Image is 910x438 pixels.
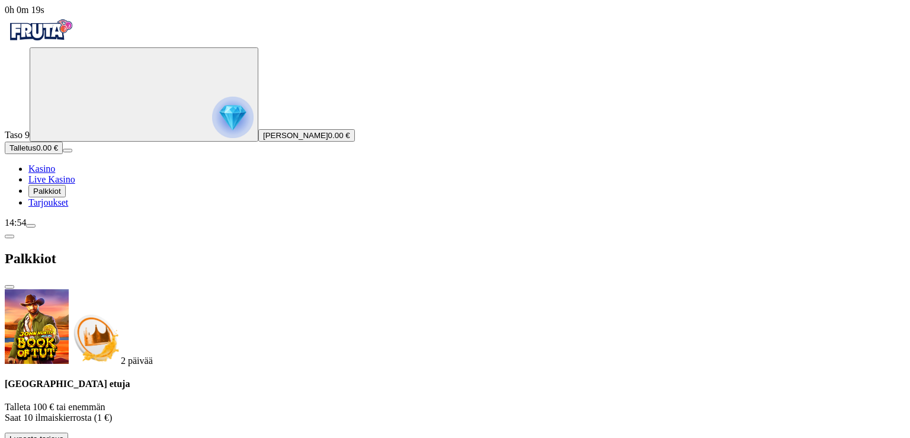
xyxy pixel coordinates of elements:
[63,149,72,152] button: menu
[5,218,26,228] span: 14:54
[5,379,905,389] h4: [GEOGRAPHIC_DATA] etuja
[5,130,30,140] span: Taso 9
[36,143,58,152] span: 0.00 €
[5,289,69,364] img: John Hunter and the Book of Tut
[28,174,75,184] span: Live Kasino
[33,187,61,196] span: Palkkiot
[263,131,328,140] span: [PERSON_NAME]
[30,47,258,142] button: reward progress
[5,402,905,423] p: Talleta 100 € tai enemmän Saat 10 ilmaiskierrosta (1 €)
[5,235,14,238] button: chevron-left icon
[5,15,76,45] img: Fruta
[258,129,355,142] button: [PERSON_NAME]0.00 €
[28,174,75,184] a: poker-chip iconLive Kasino
[28,197,68,207] a: gift-inverted iconTarjoukset
[5,5,44,15] span: user session time
[5,15,905,208] nav: Primary
[328,131,350,140] span: 0.00 €
[69,312,121,364] img: Deposit bonus icon
[5,37,76,47] a: Fruta
[28,185,66,197] button: reward iconPalkkiot
[28,197,68,207] span: Tarjoukset
[212,97,254,138] img: reward progress
[28,164,55,174] a: diamond iconKasino
[5,251,905,267] h2: Palkkiot
[121,356,153,366] span: countdown
[9,143,36,152] span: Talletus
[26,224,36,228] button: menu
[5,285,14,289] button: close
[5,142,63,154] button: Talletusplus icon0.00 €
[28,164,55,174] span: Kasino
